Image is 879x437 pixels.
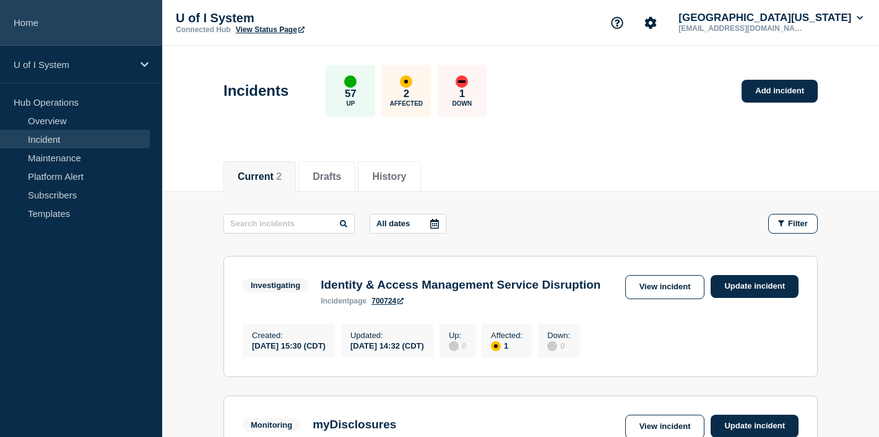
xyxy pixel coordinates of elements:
[676,24,805,33] p: [EMAIL_ADDRESS][DOMAIN_NAME]
[321,297,349,305] span: incident
[376,219,410,228] p: All dates
[243,418,300,432] span: Monitoring
[345,88,357,100] p: 57
[176,11,423,25] p: U of I System
[344,75,357,88] div: up
[449,341,459,351] div: disabled
[638,10,664,36] button: Account settings
[456,75,468,88] div: down
[313,418,396,431] h3: myDisclosures
[350,331,424,340] p: Updated :
[449,340,466,351] div: 0
[176,25,231,34] p: Connected Hub
[676,12,865,24] button: [GEOGRAPHIC_DATA][US_STATE]
[788,219,808,228] span: Filter
[371,297,404,305] a: 700724
[404,88,409,100] p: 2
[452,100,472,107] p: Down
[350,340,424,350] div: [DATE] 14:32 (CDT)
[313,171,341,182] button: Drafts
[390,100,423,107] p: Affected
[711,275,799,298] a: Update incident
[372,171,406,182] button: History
[252,331,326,340] p: Created :
[321,297,366,305] p: page
[742,80,818,103] a: Add incident
[459,88,465,100] p: 1
[547,341,557,351] div: disabled
[604,10,630,36] button: Support
[768,214,818,234] button: Filter
[449,331,466,340] p: Up :
[625,275,705,299] a: View incident
[276,171,282,182] span: 2
[491,341,501,351] div: affected
[346,100,355,107] p: Up
[223,214,355,234] input: Search incidents
[370,214,446,234] button: All dates
[491,331,522,340] p: Affected :
[321,278,600,292] h3: Identity & Access Management Service Disruption
[491,340,522,351] div: 1
[14,59,132,70] p: U of I System
[400,75,412,88] div: affected
[236,25,305,34] a: View Status Page
[223,82,288,100] h1: Incidents
[238,171,282,182] button: Current 2
[243,278,308,292] span: Investigating
[547,331,570,340] p: Down :
[547,340,570,351] div: 0
[252,340,326,350] div: [DATE] 15:30 (CDT)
